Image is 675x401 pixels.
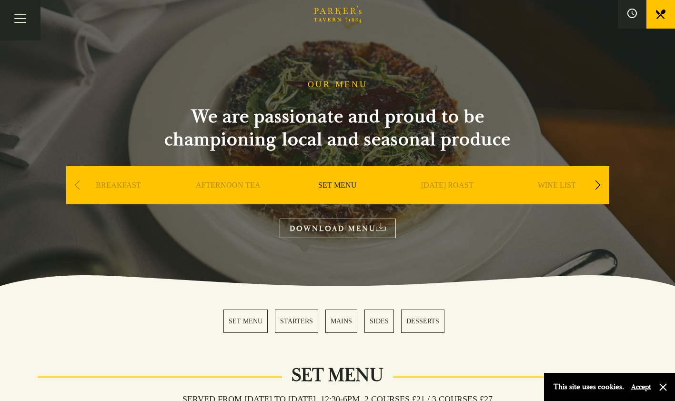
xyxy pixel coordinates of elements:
h2: We are passionate and proud to be championing local and seasonal produce [147,105,528,151]
div: Next slide [592,175,604,196]
div: 2 / 9 [176,166,281,233]
div: Previous slide [71,175,84,196]
a: 5 / 5 [401,310,444,333]
h1: OUR MENU [308,80,368,90]
a: 1 / 5 [223,310,268,333]
button: Close and accept [658,382,668,392]
a: WINE LIST [538,180,576,219]
a: 2 / 5 [275,310,318,333]
a: DOWNLOAD MENU [280,219,396,238]
h2: Set Menu [282,364,393,387]
a: 3 / 5 [325,310,357,333]
a: [DATE] ROAST [421,180,474,219]
p: This site uses cookies. [554,380,624,394]
div: 5 / 9 [504,166,609,233]
a: AFTERNOON TEA [196,180,261,219]
a: 4 / 5 [364,310,394,333]
div: 1 / 9 [66,166,171,233]
div: 3 / 9 [285,166,390,233]
button: Accept [631,382,651,391]
a: SET MENU [318,180,357,219]
div: 4 / 9 [395,166,500,233]
a: BREAKFAST [96,180,141,219]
